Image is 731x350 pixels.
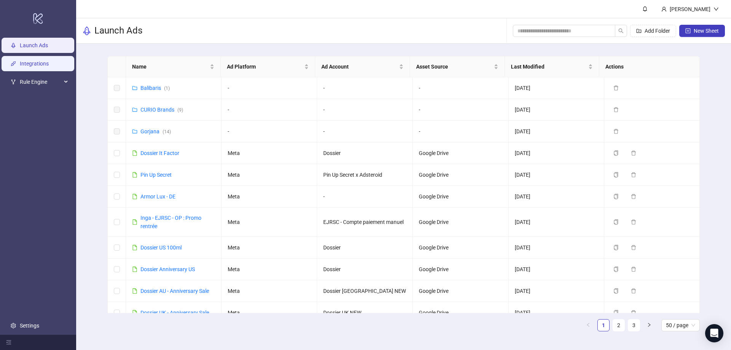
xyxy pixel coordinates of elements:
button: New Sheet [679,25,725,37]
td: Dossier [GEOGRAPHIC_DATA] NEW [317,280,413,302]
h3: Launch Ads [94,25,142,37]
span: copy [613,150,619,156]
td: [DATE] [509,186,604,208]
span: left [586,323,591,327]
a: Gorjana(14) [140,128,171,134]
span: Rule Engine [20,75,62,90]
span: file [132,267,137,272]
div: Open Intercom Messenger [705,324,723,342]
span: folder [132,129,137,134]
td: Google Drive [413,280,508,302]
span: ( 9 ) [177,107,183,113]
a: Dossier UK - Anniversary Sale [140,310,209,316]
td: - [317,186,413,208]
td: Google Drive [413,186,508,208]
td: [DATE] [509,237,604,259]
td: Meta [222,280,317,302]
span: copy [613,219,619,225]
span: copy [613,194,619,199]
span: folder [132,107,137,112]
a: Balibaris(1) [140,85,170,91]
a: Dossier Anniversary US [140,266,195,272]
td: Dossier [317,142,413,164]
span: rocket [82,26,91,35]
a: Dossier AU - Anniversary Sale [140,288,209,294]
td: Meta [222,142,317,164]
td: [DATE] [509,302,604,324]
span: Last Modified [511,62,587,71]
td: Meta [222,208,317,237]
a: Launch Ads [20,43,48,49]
span: delete [631,172,636,177]
a: 2 [613,320,624,331]
td: - [222,121,317,142]
td: Google Drive [413,302,508,324]
th: Last Modified [505,56,600,77]
span: delete [631,245,636,250]
span: delete [613,107,619,112]
span: folder-add [636,28,642,34]
span: fork [11,80,16,85]
span: delete [631,194,636,199]
td: Meta [222,186,317,208]
span: Asset Source [416,62,492,71]
span: ( 14 ) [163,129,171,134]
span: delete [631,267,636,272]
td: [DATE] [509,280,604,302]
span: delete [613,85,619,91]
span: Add Folder [645,28,670,34]
button: right [643,319,655,331]
td: [DATE] [509,121,604,142]
td: - [222,77,317,99]
span: plus-square [685,28,691,34]
span: file [132,245,137,250]
td: Dossier UK NEW [317,302,413,324]
a: 1 [598,320,609,331]
span: delete [613,129,619,134]
td: - [222,99,317,121]
span: file [132,219,137,225]
span: ( 1 ) [164,86,170,91]
td: - [413,77,508,99]
td: - [413,99,508,121]
td: Dossier [317,259,413,280]
td: Google Drive [413,208,508,237]
td: Meta [222,259,317,280]
span: New Sheet [694,28,719,34]
a: Dossier US 100ml [140,245,182,251]
span: menu-fold [6,340,11,345]
td: [DATE] [509,142,604,164]
div: Page Size [661,319,700,331]
span: file [132,194,137,199]
a: 3 [628,320,640,331]
td: [DATE] [509,77,604,99]
span: file [132,310,137,315]
li: Previous Page [582,319,594,331]
span: folder [132,85,137,91]
td: Meta [222,302,317,324]
li: 2 [613,319,625,331]
li: 1 [597,319,610,331]
button: Add Folder [630,25,676,37]
span: copy [613,267,619,272]
div: [PERSON_NAME] [667,5,713,13]
li: Next Page [643,319,655,331]
span: file [132,172,137,177]
span: right [647,323,651,327]
span: Ad Account [321,62,397,71]
a: Integrations [20,61,49,67]
td: - [317,121,413,142]
td: [DATE] [509,99,604,121]
td: Meta [222,237,317,259]
td: - [413,121,508,142]
td: - [317,77,413,99]
td: [DATE] [509,164,604,186]
span: bell [642,6,648,11]
th: Name [126,56,221,77]
td: Pin Up Secret x Adsteroid [317,164,413,186]
a: Settings [20,323,39,329]
a: CURIO Brands(9) [140,107,183,113]
span: 50 / page [666,320,695,331]
span: Name [132,62,208,71]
